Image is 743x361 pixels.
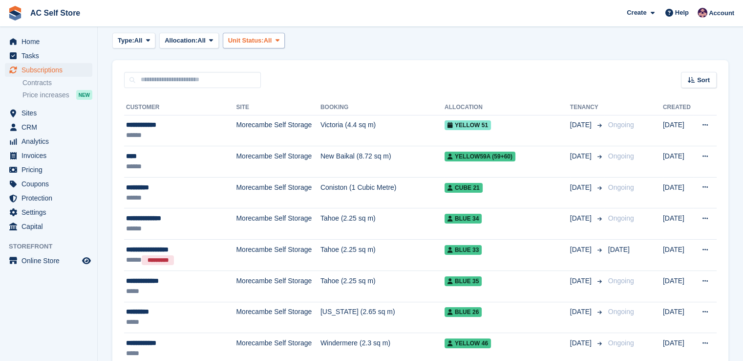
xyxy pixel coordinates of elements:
[228,36,264,45] span: Unit Status:
[236,302,320,333] td: Morecambe Self Storage
[5,220,92,233] a: menu
[570,120,594,130] span: [DATE]
[21,135,80,148] span: Analytics
[5,49,92,63] a: menu
[320,240,445,271] td: Tahoe (2.25 sq m)
[21,254,80,268] span: Online Store
[236,208,320,240] td: Morecambe Self Storage
[608,214,634,222] span: Ongoing
[570,151,594,161] span: [DATE]
[165,36,197,45] span: Allocation:
[21,106,80,120] span: Sites
[445,307,482,317] span: Blue 26
[134,36,143,45] span: All
[608,183,634,191] span: Ongoing
[608,339,634,347] span: Ongoing
[320,100,445,115] th: Booking
[570,307,594,317] span: [DATE]
[21,35,80,48] span: Home
[709,8,734,18] span: Account
[663,208,694,240] td: [DATE]
[5,149,92,162] a: menu
[320,115,445,146] td: Victoria (4.4 sq m)
[570,338,594,348] span: [DATE]
[697,75,710,85] span: Sort
[445,214,482,224] span: Blue 34
[320,146,445,178] td: New Baikal (8.72 sq m)
[663,146,694,178] td: [DATE]
[608,152,634,160] span: Ongoing
[663,271,694,302] td: [DATE]
[22,78,92,88] a: Contracts
[5,120,92,134] a: menu
[608,277,634,285] span: Ongoing
[21,120,80,134] span: CRM
[197,36,206,45] span: All
[445,120,491,130] span: Yellow 51
[320,271,445,302] td: Tahoe (2.25 sq m)
[320,302,445,333] td: [US_STATE] (2.65 sq m)
[445,245,482,255] span: Blue 33
[21,163,80,177] span: Pricing
[445,338,491,348] span: Yellow 46
[5,106,92,120] a: menu
[236,115,320,146] td: Morecambe Self Storage
[21,49,80,63] span: Tasks
[9,242,97,251] span: Storefront
[22,90,69,100] span: Price increases
[608,121,634,129] span: Ongoing
[21,63,80,77] span: Subscriptions
[663,100,694,115] th: Created
[663,115,694,146] td: [DATE]
[663,177,694,208] td: [DATE]
[236,100,320,115] th: Site
[698,8,707,18] img: Ted Cox
[81,255,92,267] a: Preview store
[236,271,320,302] td: Morecambe Self Storage
[22,90,92,100] a: Price increases NEW
[236,240,320,271] td: Morecambe Self Storage
[608,308,634,316] span: Ongoing
[8,6,22,21] img: stora-icon-8386f47178a22dfd0bd8f6a31ec36ba5ce8667c1dd55bd0f319d3a0aa187defe.svg
[124,100,236,115] th: Customer
[21,191,80,205] span: Protection
[26,5,84,21] a: AC Self Store
[627,8,646,18] span: Create
[5,177,92,191] a: menu
[5,254,92,268] a: menu
[608,246,630,253] span: [DATE]
[236,177,320,208] td: Morecambe Self Storage
[5,163,92,177] a: menu
[445,276,482,286] span: Blue 35
[5,205,92,219] a: menu
[76,90,92,100] div: NEW
[118,36,134,45] span: Type:
[320,208,445,240] td: Tahoe (2.25 sq m)
[570,100,604,115] th: Tenancy
[223,33,285,49] button: Unit Status: All
[21,149,80,162] span: Invoices
[21,205,80,219] span: Settings
[675,8,689,18] span: Help
[445,100,570,115] th: Allocation
[570,213,594,224] span: [DATE]
[663,302,694,333] td: [DATE]
[5,35,92,48] a: menu
[21,220,80,233] span: Capital
[5,135,92,148] a: menu
[445,183,483,193] span: Cube 21
[5,191,92,205] a: menu
[570,245,594,255] span: [DATE]
[320,177,445,208] td: Coniston (1 Cubic Metre)
[570,276,594,286] span: [DATE]
[236,146,320,178] td: Morecambe Self Storage
[112,33,155,49] button: Type: All
[663,240,694,271] td: [DATE]
[21,177,80,191] span: Coupons
[264,36,272,45] span: All
[5,63,92,77] a: menu
[570,182,594,193] span: [DATE]
[159,33,219,49] button: Allocation: All
[445,152,515,161] span: Yellow59a (59+60)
